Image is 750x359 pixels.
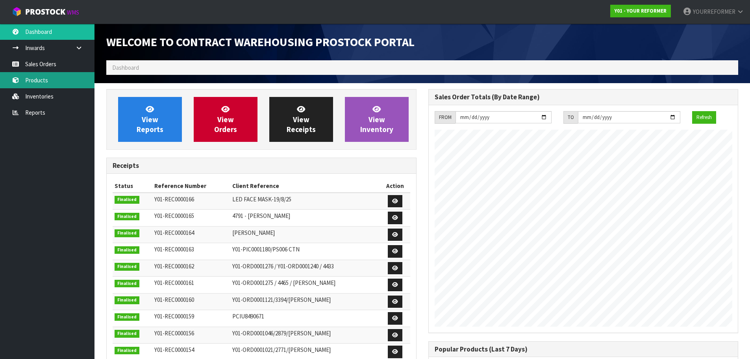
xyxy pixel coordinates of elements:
[154,329,194,337] span: Y01-REC0000156
[345,97,409,142] a: ViewInventory
[380,180,410,192] th: Action
[106,34,415,49] span: Welcome to Contract Warehousing ProStock Portal
[194,97,257,142] a: ViewOrders
[693,8,735,15] span: YOURREFORMER
[615,7,667,14] strong: Y01 - YOUR REFORMER
[154,279,194,286] span: Y01-REC0000161
[154,195,194,203] span: Y01-REC0000166
[12,7,22,17] img: cube-alt.png
[154,262,194,270] span: Y01-REC0000162
[115,263,139,271] span: Finalised
[154,312,194,320] span: Y01-REC0000159
[115,280,139,288] span: Finalised
[287,104,316,134] span: View Receipts
[435,111,456,124] div: FROM
[115,229,139,237] span: Finalised
[118,97,182,142] a: ViewReports
[692,111,716,124] button: Refresh
[113,162,410,169] h3: Receipts
[115,330,139,338] span: Finalised
[154,229,194,236] span: Y01-REC0000164
[115,196,139,204] span: Finalised
[232,229,275,236] span: [PERSON_NAME]
[232,329,331,337] span: Y01-ORD0001046/2879/[PERSON_NAME]
[232,262,334,270] span: Y01-ORD0001276 / Y01-ORD0001240 / 4433
[154,212,194,219] span: Y01-REC0000165
[25,7,65,17] span: ProStock
[435,346,732,353] h3: Popular Products (Last 7 Days)
[360,104,393,134] span: View Inventory
[232,246,300,253] span: Y01-PIC0001180/PS006 CTN
[115,313,139,321] span: Finalised
[230,180,380,192] th: Client Reference
[154,246,194,253] span: Y01-REC0000163
[115,347,139,355] span: Finalised
[232,212,290,219] span: 4791 - [PERSON_NAME]
[115,213,139,221] span: Finalised
[137,104,163,134] span: View Reports
[232,195,291,203] span: LED FACE MASK-19/8/25
[232,312,264,320] span: PCIU8490671
[154,346,194,353] span: Y01-REC0000154
[115,246,139,254] span: Finalised
[232,296,331,303] span: Y01-ORD0001121/3394/[PERSON_NAME]
[214,104,237,134] span: View Orders
[232,346,331,353] span: Y01-ORD0001021/2771/[PERSON_NAME]
[232,279,335,286] span: Y01-ORD0001275 / 4465 / [PERSON_NAME]
[152,180,230,192] th: Reference Number
[112,64,139,71] span: Dashboard
[154,296,194,303] span: Y01-REC0000160
[269,97,333,142] a: ViewReceipts
[435,93,732,101] h3: Sales Order Totals (By Date Range)
[563,111,578,124] div: TO
[115,296,139,304] span: Finalised
[113,180,152,192] th: Status
[67,9,79,16] small: WMS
